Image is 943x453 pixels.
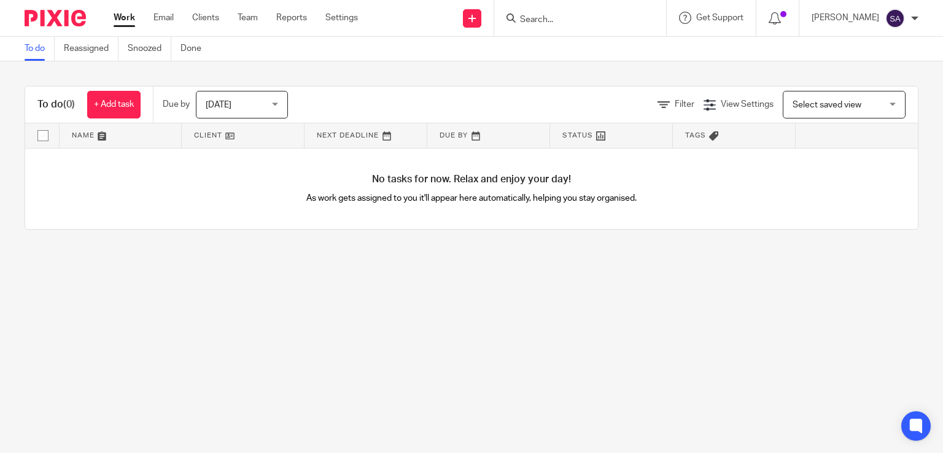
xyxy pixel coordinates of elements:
[180,37,211,61] a: Done
[25,10,86,26] img: Pixie
[64,37,118,61] a: Reassigned
[192,12,219,24] a: Clients
[114,12,135,24] a: Work
[206,101,231,109] span: [DATE]
[249,192,695,204] p: As work gets assigned to you it'll appear here automatically, helping you stay organised.
[63,99,75,109] span: (0)
[519,15,629,26] input: Search
[153,12,174,24] a: Email
[37,98,75,111] h1: To do
[128,37,171,61] a: Snoozed
[238,12,258,24] a: Team
[25,37,55,61] a: To do
[25,173,918,186] h4: No tasks for now. Relax and enjoy your day!
[276,12,307,24] a: Reports
[325,12,358,24] a: Settings
[87,91,141,118] a: + Add task
[696,14,743,22] span: Get Support
[812,12,879,24] p: [PERSON_NAME]
[721,100,774,109] span: View Settings
[685,132,706,139] span: Tags
[675,100,694,109] span: Filter
[793,101,861,109] span: Select saved view
[885,9,905,28] img: svg%3E
[163,98,190,110] p: Due by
